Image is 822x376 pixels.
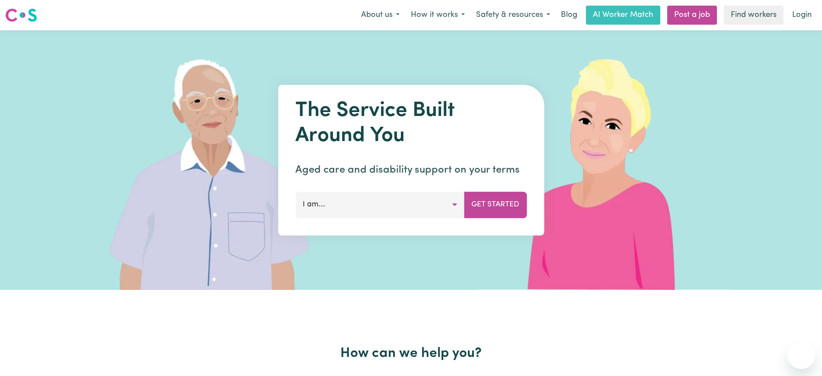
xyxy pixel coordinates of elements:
a: Login [787,6,817,25]
a: Post a job [667,6,717,25]
h1: The Service Built Around You [295,99,527,148]
p: Aged care and disability support on your terms [295,162,527,178]
iframe: Button to launch messaging window [787,341,815,369]
a: Blog [556,6,582,25]
a: Find workers [724,6,784,25]
img: Careseekers logo [5,7,37,23]
button: I am... [295,192,464,218]
a: AI Worker Match [586,6,660,25]
h2: How can we help you? [131,345,691,362]
a: Careseekers logo [5,5,37,25]
button: About us [355,6,405,24]
button: Safety & resources [470,6,556,24]
button: Get Started [464,192,527,218]
button: How it works [405,6,470,24]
